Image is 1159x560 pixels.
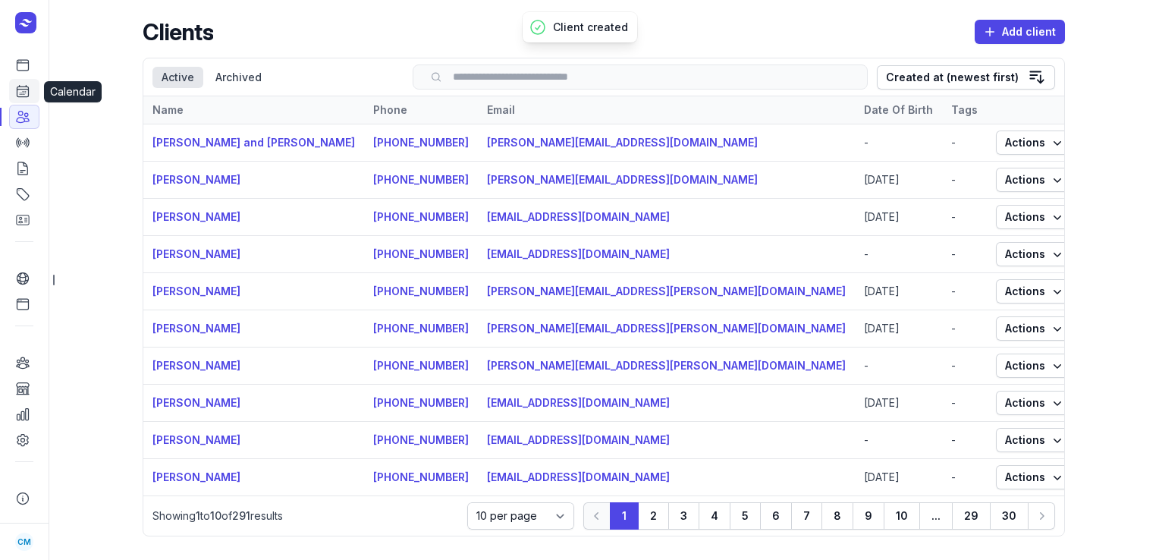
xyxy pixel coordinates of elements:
[152,67,203,88] div: Active
[951,321,978,336] div: -
[487,359,846,372] a: [PERSON_NAME][EMAIL_ADDRESS][PERSON_NAME][DOMAIN_NAME]
[855,310,942,348] td: [DATE]
[373,322,469,335] a: [PHONE_NUMBER]
[143,96,364,124] th: Name
[152,359,240,372] a: [PERSON_NAME]
[668,502,699,530] button: 3
[699,502,730,530] button: 4
[1005,282,1063,300] span: Actions
[952,502,991,530] button: 29
[1005,468,1063,486] span: Actions
[855,199,942,236] td: [DATE]
[951,172,978,187] div: -
[821,502,853,530] button: 8
[152,322,240,335] a: [PERSON_NAME]
[152,173,240,186] a: [PERSON_NAME]
[951,433,978,448] div: -
[487,396,670,409] a: [EMAIL_ADDRESS][DOMAIN_NAME]
[855,96,942,124] th: Date Of Birth
[373,433,469,446] a: [PHONE_NUMBER]
[487,322,846,335] a: [PERSON_NAME][EMAIL_ADDRESS][PERSON_NAME][DOMAIN_NAME]
[996,354,1073,378] button: Actions
[152,433,240,446] a: [PERSON_NAME]
[855,124,942,162] td: -
[373,285,469,297] a: [PHONE_NUMBER]
[487,285,846,297] a: [PERSON_NAME][EMAIL_ADDRESS][PERSON_NAME][DOMAIN_NAME]
[487,173,758,186] a: [PERSON_NAME][EMAIL_ADDRESS][DOMAIN_NAME]
[17,533,31,551] span: CM
[855,385,942,422] td: [DATE]
[884,502,920,530] button: 10
[487,136,758,149] a: [PERSON_NAME][EMAIL_ADDRESS][DOMAIN_NAME]
[855,273,942,310] td: [DATE]
[1005,171,1063,189] span: Actions
[855,236,942,273] td: -
[487,210,670,223] a: [EMAIL_ADDRESS][DOMAIN_NAME]
[487,247,670,260] a: [EMAIL_ADDRESS][DOMAIN_NAME]
[373,210,469,223] a: [PHONE_NUMBER]
[152,470,240,483] a: [PERSON_NAME]
[210,509,221,522] span: 10
[373,470,469,483] a: [PHONE_NUMBER]
[364,96,478,124] th: Phone
[990,502,1029,530] button: 30
[1005,208,1063,226] span: Actions
[996,205,1073,229] button: Actions
[942,96,987,124] th: Tags
[610,502,639,530] button: 1
[553,20,628,35] p: Client created
[373,247,469,260] a: [PHONE_NUMBER]
[143,18,213,46] h2: Clients
[855,459,942,496] td: [DATE]
[1005,357,1063,375] span: Actions
[855,162,942,199] td: [DATE]
[951,284,978,299] div: -
[951,135,978,150] div: -
[760,502,792,530] button: 6
[1005,134,1063,152] span: Actions
[996,316,1073,341] button: Actions
[855,348,942,385] td: -
[232,509,250,522] span: 291
[951,358,978,373] div: -
[996,428,1073,452] button: Actions
[951,470,978,485] div: -
[996,391,1073,415] button: Actions
[487,470,670,483] a: [EMAIL_ADDRESS][DOMAIN_NAME]
[1005,394,1063,412] span: Actions
[44,81,102,102] div: Calendar
[1005,245,1063,263] span: Actions
[996,168,1073,192] button: Actions
[984,23,1056,41] span: Add client
[996,279,1073,304] button: Actions
[152,396,240,409] a: [PERSON_NAME]
[730,502,761,530] button: 5
[152,136,355,149] a: [PERSON_NAME] and [PERSON_NAME]
[996,465,1073,489] button: Actions
[196,509,200,522] span: 1
[996,131,1073,155] button: Actions
[152,210,240,223] a: [PERSON_NAME]
[206,67,271,88] div: Archived
[373,396,469,409] a: [PHONE_NUMBER]
[855,422,942,459] td: -
[951,395,978,411] div: -
[1005,319,1063,338] span: Actions
[373,359,469,372] a: [PHONE_NUMBER]
[373,173,469,186] a: [PHONE_NUMBER]
[886,68,1019,87] div: Created at (newest first)
[638,502,669,530] button: 2
[877,65,1055,90] button: Created at (newest first)
[152,247,240,260] a: [PERSON_NAME]
[951,247,978,262] div: -
[373,136,469,149] a: [PHONE_NUMBER]
[583,502,1055,530] nav: Pagination
[152,508,458,524] p: Showing to of results
[951,209,978,225] div: -
[152,285,240,297] a: [PERSON_NAME]
[152,67,404,88] nav: Tabs
[853,502,884,530] button: 9
[487,433,670,446] a: [EMAIL_ADDRESS][DOMAIN_NAME]
[791,502,822,530] button: 7
[1005,431,1063,449] span: Actions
